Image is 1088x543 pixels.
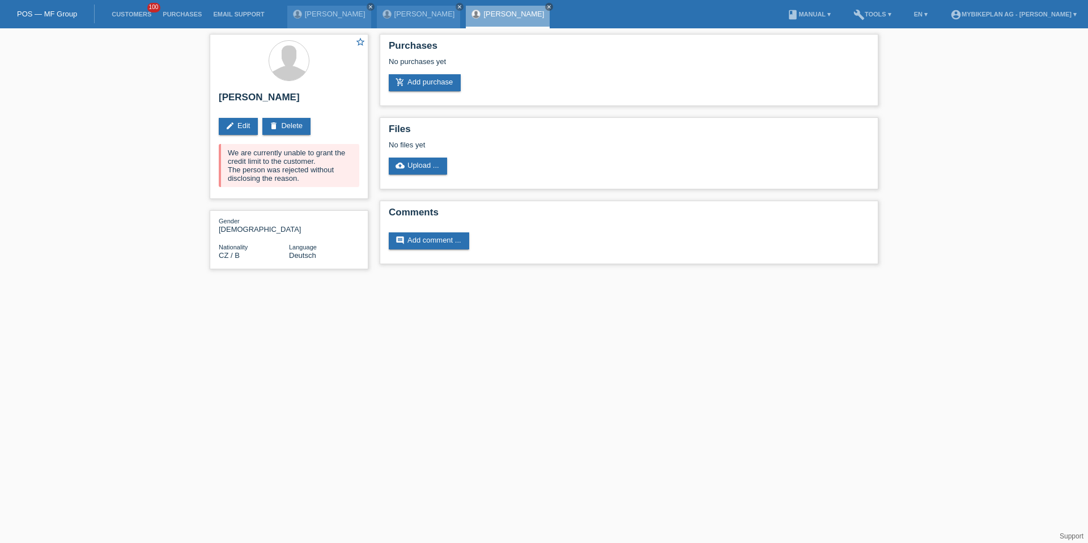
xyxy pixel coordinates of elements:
[781,11,836,18] a: bookManual ▾
[355,37,365,49] a: star_border
[219,118,258,135] a: editEdit
[853,9,865,20] i: build
[787,9,798,20] i: book
[848,11,897,18] a: buildTools ▾
[269,121,278,130] i: delete
[389,207,869,224] h2: Comments
[456,3,464,11] a: close
[226,121,235,130] i: edit
[545,3,553,11] a: close
[389,141,735,149] div: No files yet
[483,10,544,18] a: [PERSON_NAME]
[147,3,161,12] span: 100
[157,11,207,18] a: Purchases
[289,251,316,260] span: Deutsch
[219,244,248,251] span: Nationality
[355,37,365,47] i: star_border
[1060,532,1083,540] a: Support
[394,10,455,18] a: [PERSON_NAME]
[305,10,365,18] a: [PERSON_NAME]
[219,92,359,109] h2: [PERSON_NAME]
[389,158,447,175] a: cloud_uploadUpload ...
[457,4,462,10] i: close
[219,218,240,224] span: Gender
[368,4,373,10] i: close
[950,9,962,20] i: account_circle
[262,118,311,135] a: deleteDelete
[389,57,869,74] div: No purchases yet
[219,144,359,187] div: We are currently unable to grant the credit limit to the customer. The person was rejected withou...
[546,4,552,10] i: close
[945,11,1082,18] a: account_circleMybikeplan AG - [PERSON_NAME] ▾
[389,232,469,249] a: commentAdd comment ...
[207,11,270,18] a: Email Support
[396,236,405,245] i: comment
[219,217,289,234] div: [DEMOGRAPHIC_DATA]
[396,78,405,87] i: add_shopping_cart
[17,10,77,18] a: POS — MF Group
[389,124,869,141] h2: Files
[389,74,461,91] a: add_shopping_cartAdd purchase
[389,40,869,57] h2: Purchases
[367,3,375,11] a: close
[908,11,933,18] a: EN ▾
[219,251,240,260] span: Czech Republic / B / 07.04.2021
[396,161,405,170] i: cloud_upload
[106,11,157,18] a: Customers
[289,244,317,251] span: Language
